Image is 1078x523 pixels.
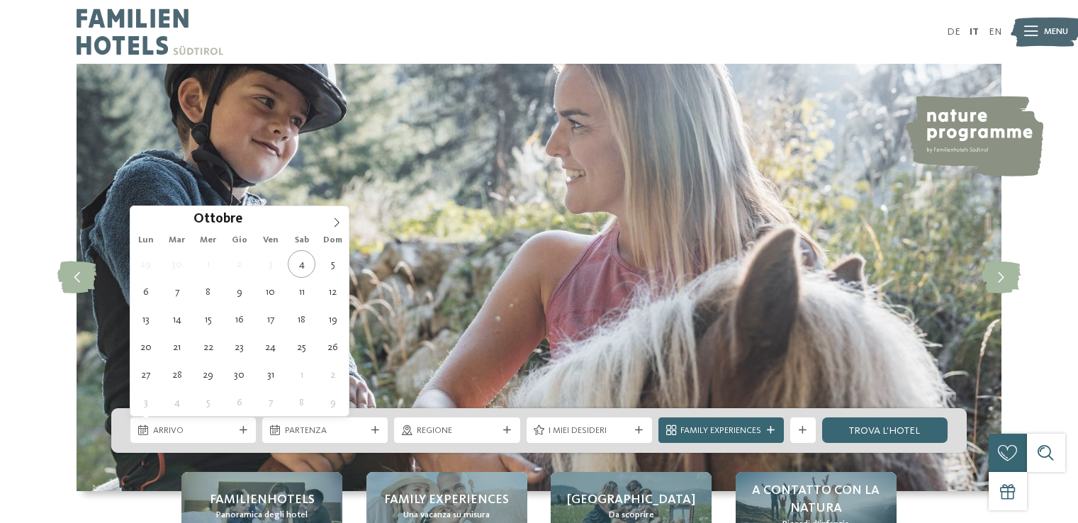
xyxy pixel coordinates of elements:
[210,491,315,509] span: Familienhotels
[225,333,253,361] span: Ottobre 23, 2025
[225,278,253,305] span: Ottobre 9, 2025
[225,388,253,416] span: Novembre 6, 2025
[319,250,347,278] span: Ottobre 5, 2025
[319,305,347,333] span: Ottobre 19, 2025
[319,333,347,361] span: Ottobre 26, 2025
[132,388,159,416] span: Novembre 3, 2025
[130,236,162,245] span: Lun
[225,250,253,278] span: Ottobre 2, 2025
[216,509,308,522] span: Panoramica degli hotel
[225,361,253,388] span: Ottobre 30, 2025
[193,236,224,245] span: Mer
[318,236,349,245] span: Dom
[417,424,498,437] span: Regione
[132,305,159,333] span: Ottobre 13, 2025
[163,361,191,388] span: Ottobre 28, 2025
[163,333,191,361] span: Ottobre 21, 2025
[288,388,315,416] span: Novembre 8, 2025
[609,509,654,522] span: Da scoprire
[288,305,315,333] span: Ottobre 18, 2025
[288,250,315,278] span: Ottobre 4, 2025
[257,388,284,416] span: Novembre 7, 2025
[970,27,979,37] a: IT
[242,211,289,226] input: Year
[163,250,191,278] span: Settembre 30, 2025
[162,236,193,245] span: Mar
[163,305,191,333] span: Ottobre 14, 2025
[319,361,347,388] span: Novembre 2, 2025
[194,333,222,361] span: Ottobre 22, 2025
[224,236,255,245] span: Gio
[1044,26,1068,38] span: Menu
[194,361,222,388] span: Ottobre 29, 2025
[194,305,222,333] span: Ottobre 15, 2025
[163,278,191,305] span: Ottobre 7, 2025
[132,361,159,388] span: Ottobre 27, 2025
[257,333,284,361] span: Ottobre 24, 2025
[225,305,253,333] span: Ottobre 16, 2025
[822,417,948,443] a: trova l’hotel
[257,250,284,278] span: Ottobre 3, 2025
[549,424,629,437] span: I miei desideri
[194,388,222,416] span: Novembre 5, 2025
[286,236,318,245] span: Sab
[384,491,509,509] span: Family experiences
[257,278,284,305] span: Ottobre 10, 2025
[194,250,222,278] span: Ottobre 1, 2025
[153,424,234,437] span: Arrivo
[132,278,159,305] span: Ottobre 6, 2025
[288,278,315,305] span: Ottobre 11, 2025
[947,27,960,37] a: DE
[288,361,315,388] span: Novembre 1, 2025
[285,424,366,437] span: Partenza
[255,236,286,245] span: Ven
[288,333,315,361] span: Ottobre 25, 2025
[680,424,761,437] span: Family Experiences
[989,27,1001,37] a: EN
[319,388,347,416] span: Novembre 9, 2025
[77,64,1001,491] img: Family hotel Alto Adige: the happy family places!
[132,250,159,278] span: Settembre 29, 2025
[194,278,222,305] span: Ottobre 8, 2025
[403,509,490,522] span: Una vacanza su misura
[132,333,159,361] span: Ottobre 20, 2025
[257,361,284,388] span: Ottobre 31, 2025
[748,482,884,517] span: A contatto con la natura
[163,388,191,416] span: Novembre 4, 2025
[903,96,1043,176] img: nature programme by Familienhotels Südtirol
[319,278,347,305] span: Ottobre 12, 2025
[193,213,242,227] span: Ottobre
[257,305,284,333] span: Ottobre 17, 2025
[567,491,695,509] span: [GEOGRAPHIC_DATA]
